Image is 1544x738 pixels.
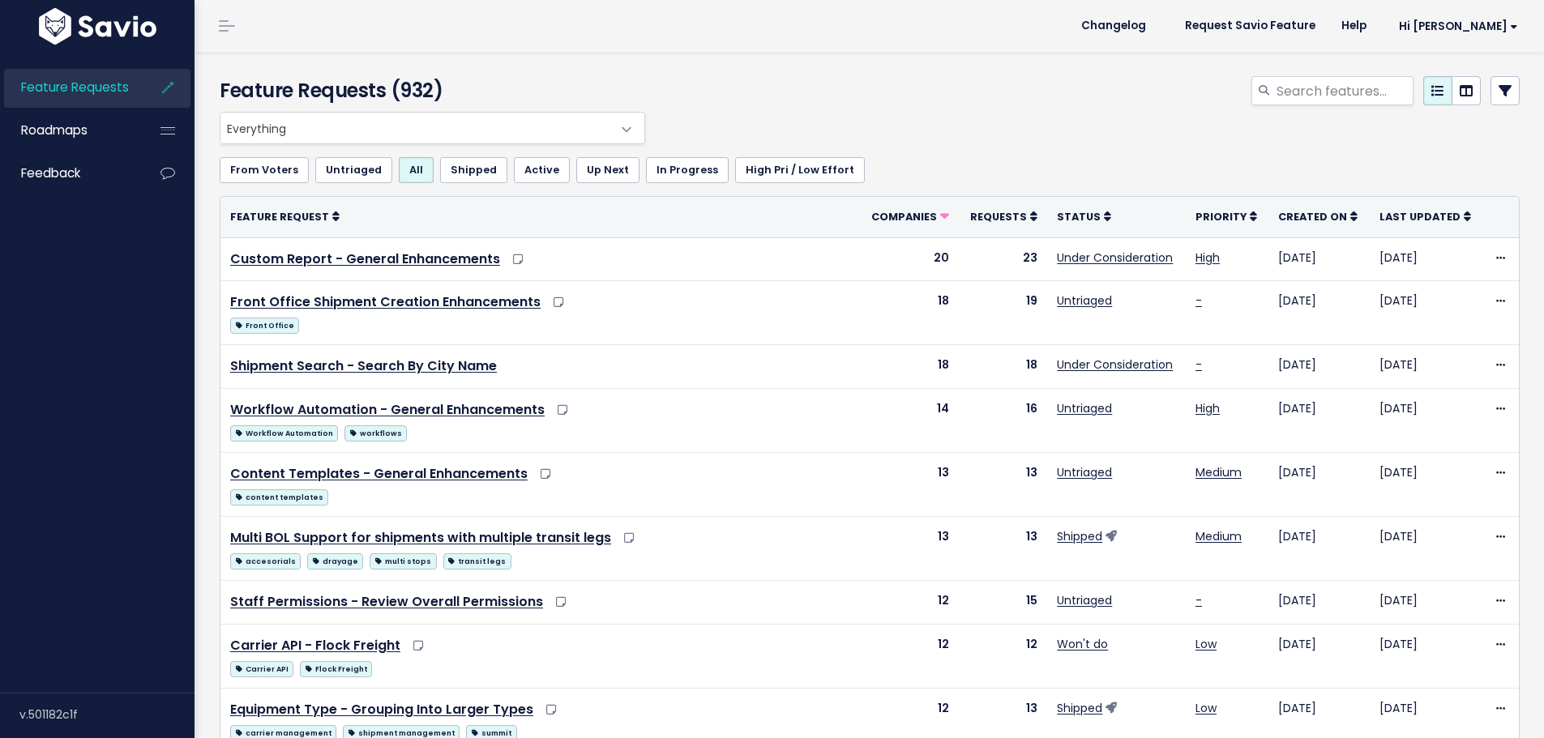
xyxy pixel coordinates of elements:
[230,356,497,375] a: Shipment Search - Search By City Name
[230,318,299,334] span: Front Office
[21,79,129,96] span: Feature Requests
[1268,281,1370,345] td: [DATE]
[1370,237,1483,281] td: [DATE]
[959,453,1047,517] td: 13
[344,425,407,442] span: workflows
[370,550,436,570] a: multi stops
[1195,400,1220,416] a: High
[514,157,570,183] a: Active
[399,157,434,183] a: All
[1379,210,1461,224] span: Last Updated
[1268,517,1370,581] td: [DATE]
[1081,20,1146,32] span: Changelog
[230,314,299,335] a: Front Office
[1268,237,1370,281] td: [DATE]
[307,550,363,570] a: drayage
[1370,624,1483,688] td: [DATE]
[1195,700,1217,716] a: Low
[220,112,645,144] span: Everything
[1195,210,1247,224] span: Priority
[370,553,436,569] span: multi stops
[230,208,340,224] a: Feature Request
[443,550,511,570] a: transit legs
[35,8,160,45] img: logo-white.9d6f32f41409.svg
[859,453,959,517] td: 13
[1195,356,1202,373] a: -
[959,581,1047,625] td: 15
[1195,250,1220,266] a: High
[1268,389,1370,453] td: [DATE]
[440,157,507,183] a: Shipped
[646,157,729,183] a: In Progress
[1370,581,1483,625] td: [DATE]
[1195,528,1242,544] a: Medium
[1057,250,1173,266] a: Under Consideration
[970,208,1037,224] a: Requests
[1268,453,1370,517] td: [DATE]
[230,553,301,569] span: accesorials
[1399,20,1518,32] span: Hi [PERSON_NAME]
[4,112,135,149] a: Roadmaps
[230,425,338,442] span: Workflow Automation
[443,553,511,569] span: transit legs
[1268,345,1370,389] td: [DATE]
[230,464,528,483] a: Content Templates - General Enhancements
[1057,528,1102,544] a: Shipped
[4,69,135,106] a: Feature Requests
[344,422,407,442] a: workflows
[1057,400,1112,416] a: Untriaged
[21,164,80,181] span: Feedback
[230,636,400,655] a: Carrier API - Flock Freight
[230,486,328,506] a: content templates
[1172,14,1328,38] a: Request Savio Feature
[859,281,959,345] td: 18
[1370,345,1483,389] td: [DATE]
[1195,592,1202,608] a: -
[1195,464,1242,480] a: Medium
[959,237,1047,281] td: 23
[859,581,959,625] td: 12
[1057,700,1102,716] a: Shipped
[1379,14,1531,39] a: Hi [PERSON_NAME]
[970,210,1027,224] span: Requests
[230,400,545,419] a: Workflow Automation - General Enhancements
[1328,14,1379,38] a: Help
[1195,636,1217,652] a: Low
[300,661,372,677] span: Flock Freight
[959,389,1047,453] td: 16
[859,345,959,389] td: 18
[735,157,865,183] a: High Pri / Low Effort
[1057,636,1108,652] a: Won't do
[230,661,293,677] span: Carrier API
[230,700,533,719] a: Equipment Type - Grouping Into Larger Types
[1278,208,1358,224] a: Created On
[859,624,959,688] td: 12
[1057,208,1111,224] a: Status
[959,345,1047,389] td: 18
[1268,624,1370,688] td: [DATE]
[230,528,611,547] a: Multi BOL Support for shipments with multiple transit legs
[1370,453,1483,517] td: [DATE]
[230,592,543,611] a: Staff Permissions - Review Overall Permissions
[1370,389,1483,453] td: [DATE]
[959,281,1047,345] td: 19
[220,113,612,143] span: Everything
[21,122,88,139] span: Roadmaps
[230,422,338,442] a: Workflow Automation
[1275,76,1414,105] input: Search features...
[1057,210,1101,224] span: Status
[859,237,959,281] td: 20
[19,693,195,736] div: v.501182c1f
[859,517,959,581] td: 13
[307,553,363,569] span: drayage
[859,389,959,453] td: 14
[959,517,1047,581] td: 13
[230,550,301,570] a: accesorials
[1278,210,1347,224] span: Created On
[220,157,309,183] a: From Voters
[315,157,392,183] a: Untriaged
[1268,581,1370,625] td: [DATE]
[300,658,372,678] a: Flock Freight
[1195,292,1202,309] a: -
[4,155,135,192] a: Feedback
